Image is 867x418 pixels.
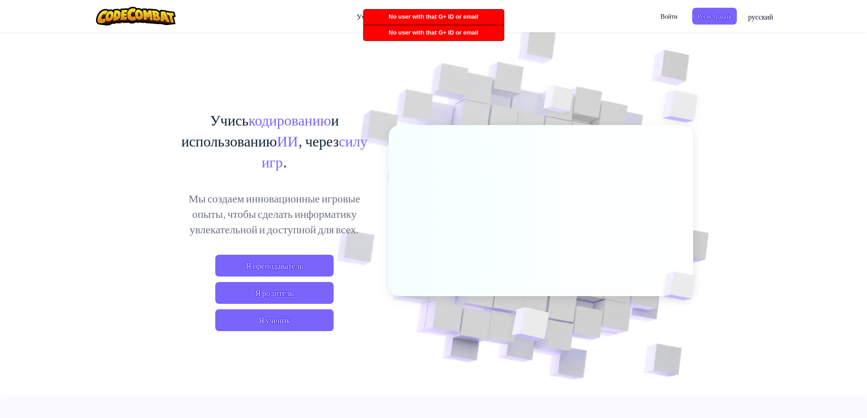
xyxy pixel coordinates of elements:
span: Учись [210,111,248,129]
span: Учителям [357,12,388,21]
span: No user with that G+ ID or email [389,29,478,36]
img: Overlap cubes [644,68,723,145]
span: русский [748,12,773,21]
a: Родителям [400,4,442,29]
button: Войти [655,8,683,25]
a: Я преподаватель [215,255,334,277]
a: Я родитель [215,282,334,304]
img: CodeCombat logo [96,7,176,25]
a: Учителям [352,4,401,29]
span: кодированию [248,111,331,129]
p: Мы создаем инновационные игровые опыты, чтобы сделать информатику увлекательной и доступной для в... [174,190,375,237]
span: , через [298,131,339,150]
img: Overlap cubes [648,253,716,319]
span: ИИ [277,131,298,150]
img: Overlap cubes [526,68,592,136]
img: Overlap cubes [489,288,571,363]
button: Регистрация [692,8,737,25]
button: Я ученик [215,309,334,331]
a: русский [744,4,778,29]
span: No user with that G+ ID or email [389,13,478,20]
a: Играть [442,4,481,29]
span: . [283,152,287,171]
